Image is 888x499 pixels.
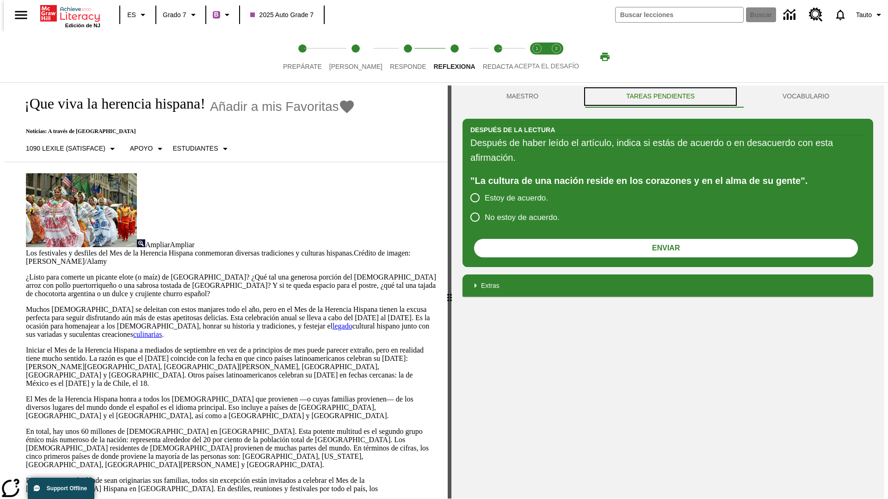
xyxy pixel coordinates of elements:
p: El Mes de la Herencia Hispana honra a todos los [DEMOGRAPHIC_DATA] que provienen —o cuyas familia... [26,395,437,420]
p: Muchos [DEMOGRAPHIC_DATA] se deleitan con estos manjares todo el año, pero en el Mes de la Herenc... [26,305,437,339]
button: Boost El color de la clase es morado/púrpura. Cambiar el color de la clase. [209,6,236,23]
button: Acepta el desafío lee step 1 of 2 [524,31,550,82]
text: 2 [555,46,557,51]
p: 1090 Lexile (Satisface) [26,144,105,153]
button: Acepta el desafío contesta step 2 of 2 [543,31,570,82]
span: Support Offline [47,485,87,492]
button: Grado: Grado 7, Elige un grado [159,6,203,23]
span: Añadir a mis Favoritas [210,99,339,114]
span: Redacta [483,63,513,70]
button: Añadir a mis Favoritas - ¡Que viva la herencia hispana! [210,98,356,115]
span: Los festivales y desfiles del Mes de la Herencia Hispana conmemoran diversas tradiciones y cultur... [26,249,354,257]
a: Centro de información [778,2,803,28]
button: Enviar [474,239,858,257]
button: Prepárate step 1 of 5 [276,31,329,82]
button: TAREAS PENDIENTES [582,85,739,108]
span: Crédito de imagen: [PERSON_NAME]/Alamy [26,249,411,265]
p: Extras [481,281,499,291]
div: poll [470,188,567,227]
img: Ampliar [137,239,145,247]
span: ACEPTA EL DESAFÍO [514,62,579,70]
button: Imprimir [590,49,620,65]
div: reading [4,85,448,494]
text: 1 [536,46,538,51]
span: Estoy de acuerdo. [485,192,548,204]
span: Ampliar [145,241,170,249]
div: activity [451,85,884,499]
button: Perfil/Configuración [852,6,888,23]
span: ES [127,10,136,20]
span: No estoy de acuerdo. [485,212,560,224]
div: Portada [40,3,100,28]
button: Seleccionar estudiante [169,140,234,157]
a: Centro de recursos, Se abrirá en una pestaña nueva. [803,2,828,27]
span: Reflexiona [433,63,475,70]
a: culinarias [133,330,162,338]
span: Prepárate [283,63,322,70]
p: Noticias: A través de [GEOGRAPHIC_DATA] [15,128,355,135]
button: Abrir el menú lateral [7,1,35,29]
button: Responde step 3 of 5 [382,31,434,82]
span: Responde [390,63,426,70]
span: B [214,9,219,20]
button: Lenguaje: ES, Selecciona un idioma [123,6,153,23]
img: dos filas de mujeres hispanas en un desfile que celebra la cultura hispana. Las mujeres lucen col... [26,173,137,247]
p: En total, hay unos 60 millones de [DEMOGRAPHIC_DATA] en [GEOGRAPHIC_DATA]. Esta potente multitud ... [26,427,437,469]
p: Estudiantes [173,144,218,153]
span: 2025 Auto Grade 7 [250,10,314,20]
span: Grado 7 [163,10,186,20]
span: Ampliar [170,241,194,249]
span: Edición de NJ [65,23,100,28]
button: Support Offline [28,478,94,499]
div: "La cultura de una nación reside en los corazones y en el alma de su gente". [470,173,865,188]
p: Apoyo [130,144,153,153]
div: Extras [462,274,873,297]
button: VOCABULARIO [739,85,873,108]
span: Tauto [856,10,872,20]
div: Pulsa la tecla de intro o la barra espaciadora y luego presiona las flechas de derecha e izquierd... [448,85,451,499]
a: Notificaciones [828,3,852,27]
p: Iniciar el Mes de la Herencia Hispana a mediados de septiembre en vez de a principios de mes pued... [26,346,437,388]
button: Reflexiona step 4 of 5 [426,31,482,82]
h2: Después de la lectura [470,125,555,135]
button: Redacta step 5 of 5 [475,31,521,82]
button: Seleccione Lexile, 1090 Lexile (Satisface) [22,140,122,157]
div: Instructional Panel Tabs [462,85,873,108]
span: [PERSON_NAME] [329,63,382,70]
a: legado [333,322,352,330]
h1: ¡Que viva la herencia hispana! [15,95,205,112]
p: Después de haber leído el artículo, indica si estás de acuerdo o en desacuerdo con esta afirmación. [470,135,865,165]
input: Buscar campo [616,7,743,22]
button: Maestro [462,85,582,108]
button: Tipo de apoyo, Apoyo [126,140,169,157]
p: ¿Listo para comerte un picante elote (o maíz) de [GEOGRAPHIC_DATA]? ¿Qué tal una generosa porción... [26,273,437,298]
button: Lee step 2 of 5 [322,31,390,82]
